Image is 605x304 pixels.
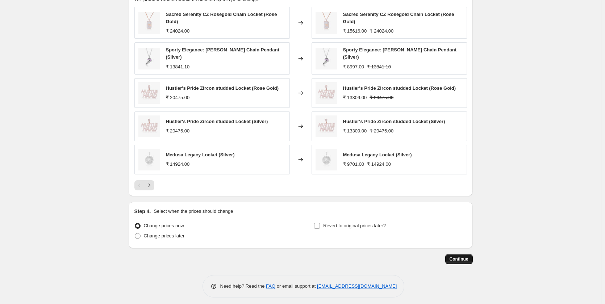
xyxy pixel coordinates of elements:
span: Sacred Serenity CZ Rosegold Chain Locket (Rose Gold) [343,12,454,24]
img: GL43_11_80x.webp [316,149,337,170]
span: Hustler's Pride Zircon studded Locket (Silver) [166,119,268,124]
span: ₹ 13841.10 [166,64,190,69]
span: Change prices later [144,233,185,238]
span: Medusa Legacy Locket (Silver) [343,152,412,157]
p: Select when the prices should change [154,208,233,215]
span: ₹ 20475.00 [166,95,190,100]
button: Continue [445,254,473,264]
span: ₹ 20475.00 [370,95,393,100]
span: ₹ 8997.00 [343,64,364,69]
span: ₹ 14924.00 [367,161,391,167]
h2: Step 4. [134,208,151,215]
span: ₹ 20475.00 [370,128,393,134]
img: GL48_1_80x.webp [138,115,160,137]
span: Medusa Legacy Locket (Silver) [166,152,235,157]
img: GCL_C_1_80x.webp [316,48,337,69]
span: Change prices now [144,223,184,228]
span: Sacred Serenity CZ Rosegold Chain Locket (Rose Gold) [166,12,277,24]
span: ₹ 13309.00 [343,128,367,134]
span: Continue [450,256,468,262]
img: GL48_1_80x.webp [316,115,337,137]
span: ₹ 20475.00 [166,128,190,134]
button: Next [144,180,154,190]
span: ₹ 9701.00 [343,161,364,167]
span: Hustler's Pride Zircon studded Locket (Rose Gold) [166,85,279,91]
img: GL48_1_80x.webp [138,82,160,104]
img: GCL_C_1_80x.webp [138,48,160,69]
span: ₹ 15616.00 [343,28,367,34]
span: ₹ 13841.10 [367,64,391,69]
a: [EMAIL_ADDRESS][DOMAIN_NAME] [317,283,397,289]
span: Sporty Elegance: [PERSON_NAME] Chain Pendant (Silver) [343,47,457,60]
span: Hustler's Pride Zircon studded Locket (Rose Gold) [343,85,456,91]
span: Need help? Read the [220,283,266,289]
span: ₹ 24024.00 [370,28,393,34]
img: GL43_11_80x.webp [138,149,160,170]
img: AGC_L1_1_80x.webp [138,12,160,34]
span: Revert to original prices later? [323,223,386,228]
img: AGC_L1_1_80x.webp [316,12,337,34]
span: Sporty Elegance: [PERSON_NAME] Chain Pendant (Silver) [166,47,280,60]
span: Hustler's Pride Zircon studded Locket (Silver) [343,119,445,124]
img: GL48_1_80x.webp [316,82,337,104]
nav: Pagination [134,180,154,190]
span: ₹ 24024.00 [166,28,190,34]
span: ₹ 14924.00 [166,161,190,167]
span: ₹ 13309.00 [343,95,367,100]
a: FAQ [266,283,275,289]
span: or email support at [275,283,317,289]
